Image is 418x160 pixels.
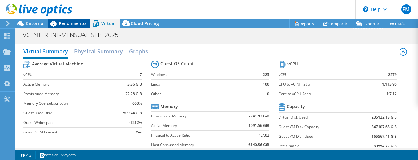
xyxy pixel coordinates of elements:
span: Virtual [101,20,115,26]
b: 165567.41 GiB [372,133,397,140]
b: 1091.56 GiB [248,123,269,129]
label: Other [151,91,254,97]
b: 2279 [388,72,397,78]
b: 22.28 GiB [125,91,142,97]
b: 1:7.12 [386,91,397,97]
b: -1212% [129,120,142,126]
b: 100 [263,81,269,87]
b: 235122.13 GiB [372,114,397,120]
label: Host Consumed Memory [151,142,232,148]
b: Average Virtual Machine [32,61,83,67]
h2: Physical Summary [74,45,123,57]
b: Guest OS Count [160,61,194,67]
b: 1:113.95 [382,81,397,87]
label: Linux [151,81,254,87]
label: Guest Used Disk [23,110,113,116]
label: Core to vCPU Ratio [279,91,362,97]
label: Guest Whitespace [23,120,113,126]
a: Exportar [352,19,384,28]
h2: Virtual Summary [23,45,68,59]
label: Guest iSCSI Present [23,129,113,135]
b: Capacity [287,103,305,110]
label: vCPU [279,72,362,78]
label: Active Memory [151,123,232,129]
label: vCPUs [23,72,113,78]
span: Rendimiento [59,20,86,26]
label: Guest VM Disk Capacity [279,124,354,130]
label: Virtual Disk Used [279,114,354,120]
svg: \n [363,6,368,12]
a: Más [384,19,410,28]
label: Active Memory [23,81,113,87]
b: 225 [263,72,269,78]
span: Cloud Pricing [131,20,159,26]
h1: VCENTER_INF-MENSUAL_SEPT2025 [20,32,128,38]
span: EM [401,4,411,14]
a: notas del proyecto [35,151,80,159]
label: Provisioned Memory [23,91,113,97]
b: Yes [136,129,142,135]
b: 7241.93 GiB [248,113,269,119]
b: 509.44 GiB [123,110,142,116]
b: 3.36 GiB [127,81,142,87]
b: 1:7.02 [259,132,269,138]
label: Physical to Active Ratio [151,132,232,138]
h2: Graphs [129,45,148,57]
a: 2 [17,151,36,159]
span: Entorno [26,20,43,26]
a: Compartir [319,19,352,28]
label: Provisioned Memory [151,113,232,119]
label: Reclaimable [279,143,354,149]
b: 6140.56 GiB [248,142,269,148]
label: Memory Oversubscription [23,100,113,107]
b: 7 [140,72,142,78]
label: CPU to vCPU Ratio [279,81,362,87]
label: Windows [151,72,254,78]
b: 0 [267,91,269,97]
a: Reports [289,19,319,28]
b: vCPU [287,61,298,67]
b: 663% [132,100,142,107]
b: 347107.68 GiB [372,124,397,130]
label: Guest VM Disk Used [279,133,354,140]
b: 69554.72 GiB [374,143,397,149]
b: Memory [160,103,178,110]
